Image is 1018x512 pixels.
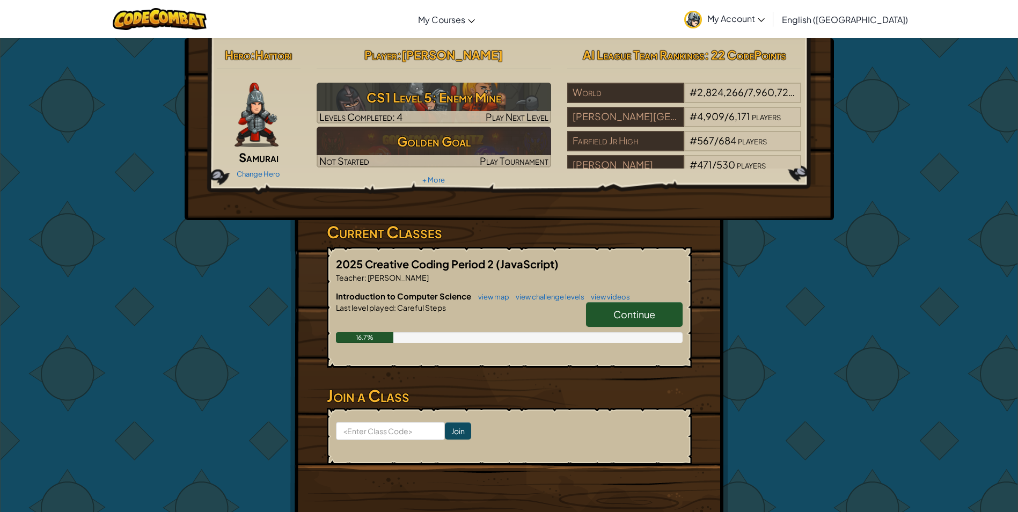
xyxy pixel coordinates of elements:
span: [PERSON_NAME] [367,273,429,282]
span: 4,909 [697,110,724,122]
span: Play Next Level [486,111,548,123]
span: Introduction to Computer Science [336,291,473,301]
a: My Courses [413,5,480,34]
span: players [737,158,766,171]
img: avatar [684,11,702,28]
a: [PERSON_NAME][GEOGRAPHIC_DATA]#4,909/6,171players [567,117,802,129]
a: World#2,824,266/7,960,728players [567,93,802,105]
span: My Courses [418,14,465,25]
span: / [714,134,719,147]
a: Golden GoalNot StartedPlay Tournament [317,127,551,167]
div: [PERSON_NAME][GEOGRAPHIC_DATA] [567,107,684,127]
span: # [690,134,697,147]
h3: Join a Class [327,384,692,408]
span: Teacher [336,273,364,282]
span: : [364,273,367,282]
a: + More [422,175,445,184]
span: players [796,86,825,98]
div: World [567,83,684,103]
input: Join [445,422,471,440]
span: 471 [697,158,712,171]
span: Hero [225,47,251,62]
span: Not Started [319,155,369,167]
h3: Current Classes [327,220,692,244]
span: / [724,110,729,122]
span: Careful Steps [396,303,446,312]
a: [PERSON_NAME]#471/530players [567,165,802,178]
span: Samurai [239,150,279,165]
span: 2025 Creative Coding Period 2 [336,257,496,270]
span: My Account [707,13,765,24]
span: 567 [697,134,714,147]
span: Player [364,47,397,62]
a: Change Hero [237,170,280,178]
div: Fairfield Jr High [567,131,684,151]
span: (JavaScript) [496,257,559,270]
a: Fairfield Jr High#567/684players [567,141,802,153]
span: Hattori [255,47,292,62]
span: Continue [613,308,655,320]
span: Play Tournament [480,155,548,167]
span: 2,824,266 [697,86,744,98]
span: players [752,110,781,122]
span: / [744,86,748,98]
span: / [712,158,716,171]
div: [PERSON_NAME] [567,155,684,175]
input: <Enter Class Code> [336,422,445,440]
a: My Account [679,2,770,36]
span: # [690,110,697,122]
a: view map [473,292,509,301]
img: Golden Goal [317,127,551,167]
div: 16.7% [336,332,394,343]
span: [PERSON_NAME] [401,47,503,62]
a: view videos [585,292,630,301]
a: Play Next Level [317,83,551,123]
h3: Golden Goal [317,129,551,153]
img: samurai.pose.png [235,83,279,147]
span: : [394,303,396,312]
img: CodeCombat logo [113,8,207,30]
span: 6,171 [729,110,750,122]
span: : 22 CodePoints [705,47,786,62]
h3: CS1 Level 5: Enemy Mine [317,85,551,109]
a: English ([GEOGRAPHIC_DATA]) [777,5,913,34]
span: 530 [716,158,735,171]
span: : [251,47,255,62]
span: # [690,86,697,98]
span: # [690,158,697,171]
span: players [738,134,767,147]
span: : [397,47,401,62]
span: AI League Team Rankings [583,47,705,62]
span: 7,960,728 [748,86,795,98]
span: English ([GEOGRAPHIC_DATA]) [782,14,908,25]
span: Levels Completed: 4 [319,111,402,123]
img: CS1 Level 5: Enemy Mine [317,83,551,123]
span: 684 [719,134,736,147]
a: view challenge levels [510,292,584,301]
span: Last level played [336,303,394,312]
